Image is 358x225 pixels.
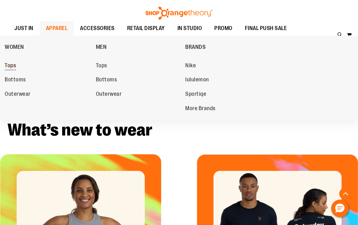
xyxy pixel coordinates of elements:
[208,21,239,36] a: PROMO
[145,7,213,20] img: Shop Orangetheory
[331,200,349,217] button: Hello, have a question? Let’s chat.
[46,21,68,35] span: APPAREL
[5,74,90,85] a: Bottoms
[5,91,31,99] span: Outerwear
[80,21,115,35] span: ACCESSORIES
[5,76,26,84] span: Bottoms
[7,121,351,139] h2: What’s new to wear
[96,62,107,70] span: Tops
[339,187,352,200] button: Back To Top
[245,21,287,35] span: FINAL PUSH SALE
[5,62,16,70] span: Tops
[5,44,24,52] span: WOMEN
[5,60,90,71] a: Tops
[74,21,121,36] a: ACCESSORIES
[171,21,208,36] a: IN STUDIO
[8,21,40,36] a: JUST IN
[127,21,165,35] span: RETAIL DISPLAY
[14,21,33,35] span: JUST IN
[5,39,93,55] a: WOMEN
[40,21,74,36] a: APPAREL
[96,91,122,99] span: Outerwear
[96,76,117,84] span: Bottoms
[185,39,273,55] a: BRANDS
[185,91,206,99] span: Sportiqe
[214,21,232,35] span: PROMO
[177,21,202,35] span: IN STUDIO
[185,62,196,70] span: Nike
[185,105,216,113] span: More Brands
[121,21,171,36] a: RETAIL DISPLAY
[239,21,293,36] a: FINAL PUSH SALE
[185,76,209,84] span: lululemon
[185,44,206,52] span: BRANDS
[96,44,107,52] span: MEN
[96,39,182,55] a: MEN
[5,89,90,100] a: Outerwear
